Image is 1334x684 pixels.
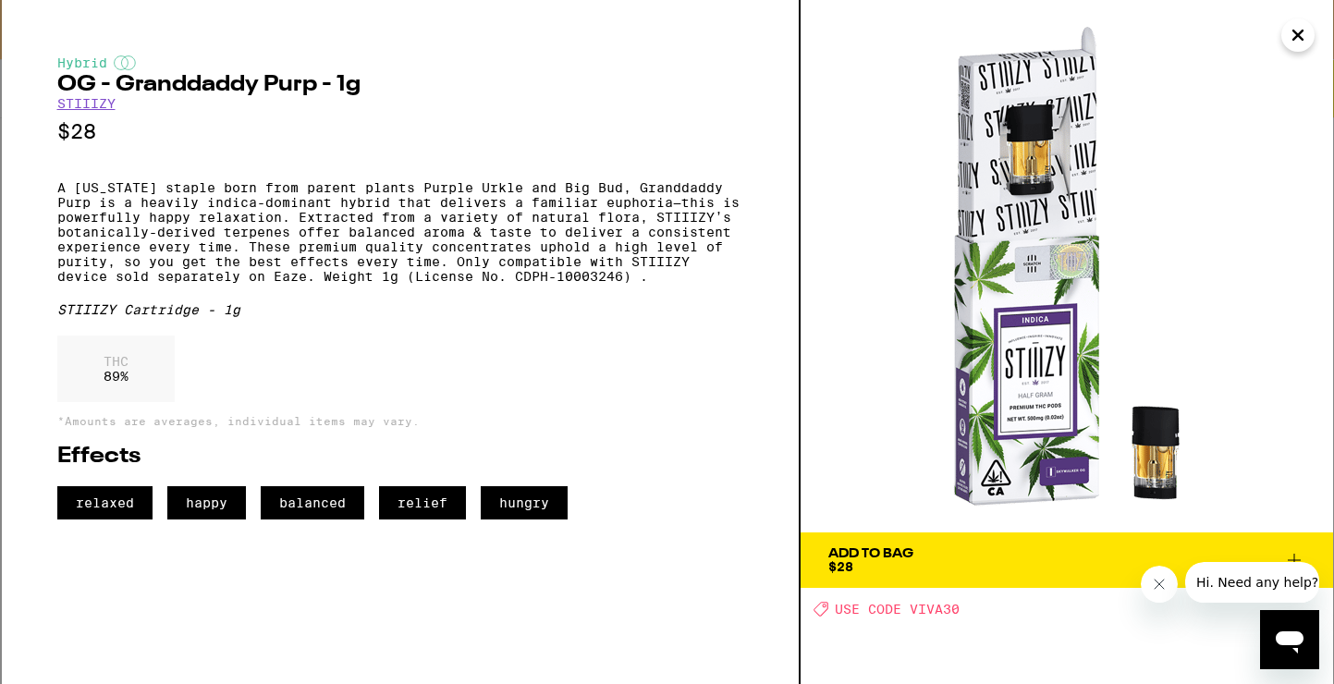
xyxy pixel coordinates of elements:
[835,602,960,617] span: USE CODE VIVA30
[1141,566,1178,603] iframe: Close message
[57,302,743,317] div: STIIIZY Cartridge - 1g
[57,446,743,468] h2: Effects
[57,180,743,284] p: A [US_STATE] staple born from parent plants Purple Urkle and Big Bud, Granddaddy Purp is a heavil...
[801,532,1333,588] button: Add To Bag$28
[57,55,743,70] div: Hybrid
[828,547,913,560] div: Add To Bag
[1260,610,1319,669] iframe: Button to launch messaging window
[828,559,853,574] span: $28
[57,96,116,111] a: STIIIZY
[57,486,153,519] span: relaxed
[57,415,743,427] p: *Amounts are averages, individual items may vary.
[57,120,743,143] p: $28
[57,336,175,402] div: 89 %
[104,354,129,369] p: THC
[167,486,246,519] span: happy
[261,486,364,519] span: balanced
[1185,562,1319,603] iframe: Message from company
[57,74,743,96] h2: OG - Granddaddy Purp - 1g
[481,486,568,519] span: hungry
[1281,18,1315,52] button: Close
[114,55,136,70] img: hybridColor.svg
[379,486,466,519] span: relief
